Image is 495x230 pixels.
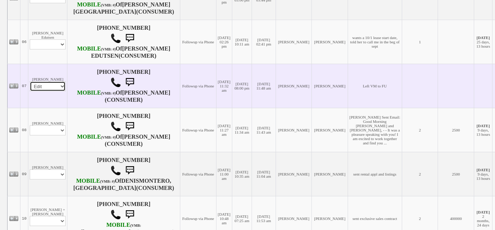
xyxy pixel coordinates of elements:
td: [PERSON_NAME] [312,20,348,64]
td: [DATE] 11:34 am [232,108,252,152]
td: [PERSON_NAME] [28,64,67,108]
td: [PERSON_NAME] [312,152,348,196]
td: [DATE] 10:11 am [232,20,252,64]
td: [PERSON_NAME] [276,152,312,196]
b: [PERSON_NAME] [122,134,171,140]
td: Followup via Phone [180,108,216,152]
td: [DATE] 11:43 am [252,108,276,152]
td: [DATE] 02:41 pm [252,20,276,64]
font: (VMB: #) [101,47,116,51]
td: [DATE] 11:04 am [252,152,276,196]
font: (VMB: #) [101,135,116,139]
td: Followup via Phone [180,64,216,108]
td: 9 days, 13 hours [474,152,492,196]
font: (VMB: #) [101,91,116,95]
td: [DATE] 11:27 am [216,108,232,152]
td: 2 [402,108,438,152]
td: [PERSON_NAME] [28,152,67,196]
td: [PERSON_NAME] [276,20,312,64]
td: [DATE] 11:48 am [252,64,276,108]
td: [PERSON_NAME] [276,64,312,108]
td: sent rental appl and listings [348,152,402,196]
b: AT&T Wireless [77,90,116,96]
b: T-Mobile USA, Inc. [77,134,116,140]
img: sms.png [123,31,137,45]
img: call.png [110,33,121,44]
td: [PERSON_NAME] [312,108,348,152]
td: 06 [20,20,28,64]
td: 2500 [438,108,474,152]
font: (VMB: #) [101,3,116,7]
b: [PERSON_NAME] EDUTSEN [91,45,170,59]
b: [DATE] [477,35,490,40]
td: 09 [20,152,28,196]
img: call.png [110,77,121,88]
b: [PERSON_NAME][GEOGRAPHIC_DATA] [73,1,171,15]
b: [PERSON_NAME] [122,90,171,96]
td: 07 [20,64,28,108]
font: MOBILE [77,1,101,8]
td: [DATE] 08:00 pm [232,64,252,108]
td: Followup via Phone [180,20,216,64]
td: 1 [402,20,438,64]
img: sms.png [123,75,137,90]
font: MOBILE [77,45,101,52]
td: 2500 [438,152,474,196]
b: [DATE] [477,124,490,128]
img: sms.png [123,119,137,134]
td: [DATE] 10:35 am [232,152,252,196]
td: wants a 10/1 lease start date, told her to call me in the beg of sept [348,20,402,64]
td: [PERSON_NAME] [312,64,348,108]
b: DENISMONTERO,[GEOGRAPHIC_DATA] [73,178,171,191]
b: T-Mobile USA, Inc. [77,1,116,8]
font: MOBILE [77,90,101,96]
td: [DATE] 11:00 am [216,152,232,196]
img: call.png [110,121,121,132]
img: sms.png [123,163,137,178]
td: [PERSON_NAME] Edutsen [28,20,67,64]
h4: [PHONE_NUMBER] Of (CONSUMER) [69,113,179,147]
td: [PERSON_NAME] [276,108,312,152]
b: [DATE] [477,210,490,214]
h4: [PHONE_NUMBER] Of (CONSUMER) [69,69,179,103]
td: Left VM to FU [348,64,402,108]
td: Followup via Phone [180,152,216,196]
td: 25 days, 13 hours [474,20,492,64]
font: MOBILE [77,134,101,140]
font: (VMB: #) [100,179,115,183]
td: [PERSON_NAME] [28,108,67,152]
td: 2 [402,152,438,196]
b: T-Mobile USA, Inc. [77,45,116,52]
font: MOBILE [76,178,100,184]
font: MOBILE [106,222,130,228]
td: [PERSON_NAME] Sent Email: Good Morning [PERSON_NAME] and [PERSON_NAME], - - It was a pleasure spe... [348,108,402,152]
img: call.png [110,165,121,176]
b: T-Mobile USA, Inc. [76,178,115,184]
td: 08 [20,108,28,152]
td: 9 days, 13 hours [474,108,492,152]
img: call.png [110,209,121,220]
b: [DATE] [477,168,490,172]
img: sms.png [123,207,137,222]
h4: [PHONE_NUMBER] Of (CONSUMER) [69,25,179,59]
td: [DATE] 11:32 am [216,64,232,108]
h4: [PHONE_NUMBER] Of (CONSUMER) [69,157,179,191]
td: [DATE] 02:26 pm [216,20,232,64]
